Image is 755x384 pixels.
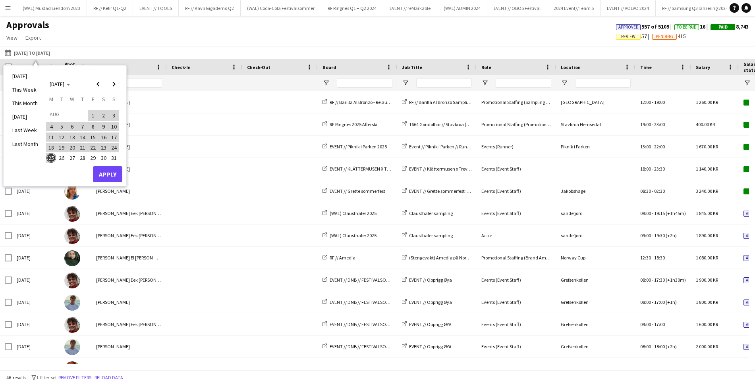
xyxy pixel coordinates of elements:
span: 18:30 [654,255,665,261]
span: 8,743 [711,23,749,30]
a: EVENT // KLÄTTERMUSEN X TREVARE [322,166,402,172]
img: Ulrik Kaland [64,361,80,377]
span: 6 [68,122,77,132]
div: Events (Event Staff) [477,202,556,224]
span: 10 [109,122,119,132]
button: 08-08-2025 [88,121,98,132]
button: Open Filter Menu [402,79,409,86]
a: EVENT // Grette sommerfest Innkjøp [402,188,481,194]
span: EVENT // KLÄTTERMUSEN X TREVARE [330,166,402,172]
li: This Week [8,83,43,96]
span: EVENT // Piknik i Parken 2025 [330,144,387,150]
span: M [49,96,53,103]
div: [DATE] [12,358,60,380]
span: 20 [68,143,77,152]
div: Actor [477,225,556,246]
button: RF // Samsung Q3 lansering 2024 [656,0,735,16]
span: 1 900.00 KR [696,277,718,283]
span: Board [322,64,336,70]
button: Open Filter Menu [561,79,568,86]
a: (WAL) Clausthaler 2025 [322,232,377,238]
span: 1 260.00 KR [696,99,718,105]
button: 14-08-2025 [77,132,88,142]
span: 09:00 [640,232,651,238]
span: 08:00 [640,299,651,305]
button: 12-08-2025 [56,132,67,142]
span: 11 [46,132,56,142]
button: 15-08-2025 [88,132,98,142]
span: Clausthaler sampling [409,210,453,216]
span: 7 [78,122,87,132]
span: 1 800.00 KR [696,299,718,305]
div: [PERSON_NAME] Eek [PERSON_NAME] [91,313,167,335]
li: [DATE] [8,69,43,83]
span: 19:15 [654,210,665,216]
button: 01-08-2025 [88,109,98,121]
div: Events (Event Staff) [477,291,556,313]
button: 25-08-2025 [46,153,56,163]
span: 23:30 [654,166,665,172]
span: Clausthaler sampling [409,232,453,238]
a: EVENT // Opprigg ØYA [402,321,452,327]
input: Job Title Filter Input [416,78,472,88]
div: [GEOGRAPHIC_DATA] [556,91,635,113]
span: 1 890.00 KR [696,232,718,238]
span: 1 080.00 KR [696,255,718,261]
img: Fredrik Bronken Næss [64,339,80,355]
a: (WAL) Clausthaler 2025 [322,210,377,216]
span: (+2h) [666,232,677,238]
button: 20-08-2025 [67,142,77,153]
input: Board Filter Input [337,78,392,88]
span: 18:00 [654,344,665,349]
div: Grefsenkollen [556,269,635,291]
button: Choose month and year [46,77,73,91]
span: 22 [88,143,98,152]
span: EVENT // Klättermusen x Trevare // Gjennomføring [409,166,510,172]
li: This Month [8,96,43,110]
span: Check-In [172,64,191,70]
button: 17-08-2025 [109,132,119,142]
a: View [3,33,21,43]
button: Remove filters [57,373,93,382]
span: F [92,96,95,103]
li: [DATE] [8,110,43,123]
button: EVENT // OBOS Festival [487,0,547,16]
button: 22-08-2025 [88,142,98,153]
span: Job Title [402,64,422,70]
span: 19:00 [654,99,665,105]
span: 1 845.00 KR [696,210,718,216]
span: 09:00 [640,321,651,327]
a: EVENT // Piknik i Parken 2025 [322,144,387,150]
div: Events (Event Staff) [477,158,556,180]
div: [PERSON_NAME] [91,136,167,157]
div: [DATE] [12,225,60,246]
div: [PERSON_NAME] Eek [PERSON_NAME] [91,225,167,246]
button: 18-08-2025 [46,142,56,153]
a: EVENT // Opprigg ØYA [402,344,452,349]
span: - [652,144,653,150]
span: 19:30 [654,232,665,238]
div: [PERSON_NAME] [91,91,167,113]
span: EVENT // Opprigg ØYA [409,344,452,349]
button: 28-08-2025 [77,153,88,163]
span: 1 670.00 KR [696,144,718,150]
span: Salary [696,64,710,70]
button: Open Filter Menu [743,79,751,86]
input: Location Filter Input [575,78,631,88]
span: 1 [88,110,98,121]
span: - [652,188,653,194]
button: 11-08-2025 [46,132,56,142]
a: RF // Barilla Al Bronzo Sampling [402,99,472,105]
button: 07-08-2025 [77,121,88,132]
div: Stavkroa Hemsedal [556,113,635,135]
div: Piknik i Parken [556,136,635,157]
button: EVENT // TOOLS [133,0,179,16]
button: Reload data [93,373,125,382]
span: EVENT // Grette sommerfest Innkjøp [409,188,481,194]
div: Grefsenkollen [556,336,635,357]
span: 1 600.00 KR [696,321,718,327]
div: Grefsenkollen [556,313,635,335]
button: 21-08-2025 [77,142,88,153]
button: Next month [106,76,122,92]
button: 24-08-2025 [109,142,119,153]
